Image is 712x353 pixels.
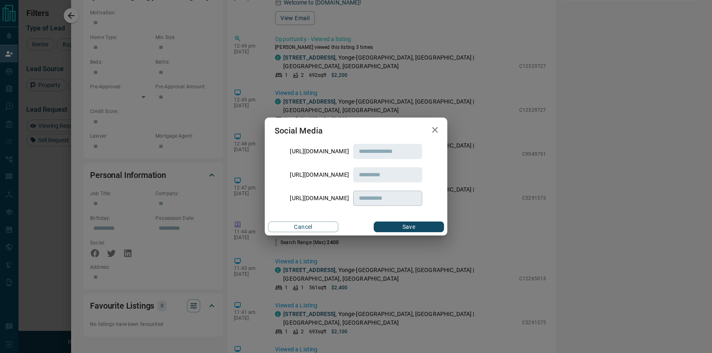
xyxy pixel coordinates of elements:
[374,221,444,232] button: Save
[265,118,333,144] h2: Social Media
[290,194,349,203] p: [URL][DOMAIN_NAME]
[290,147,349,156] p: [URL][DOMAIN_NAME]
[290,171,349,179] p: [URL][DOMAIN_NAME]
[268,221,338,232] button: Cancel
